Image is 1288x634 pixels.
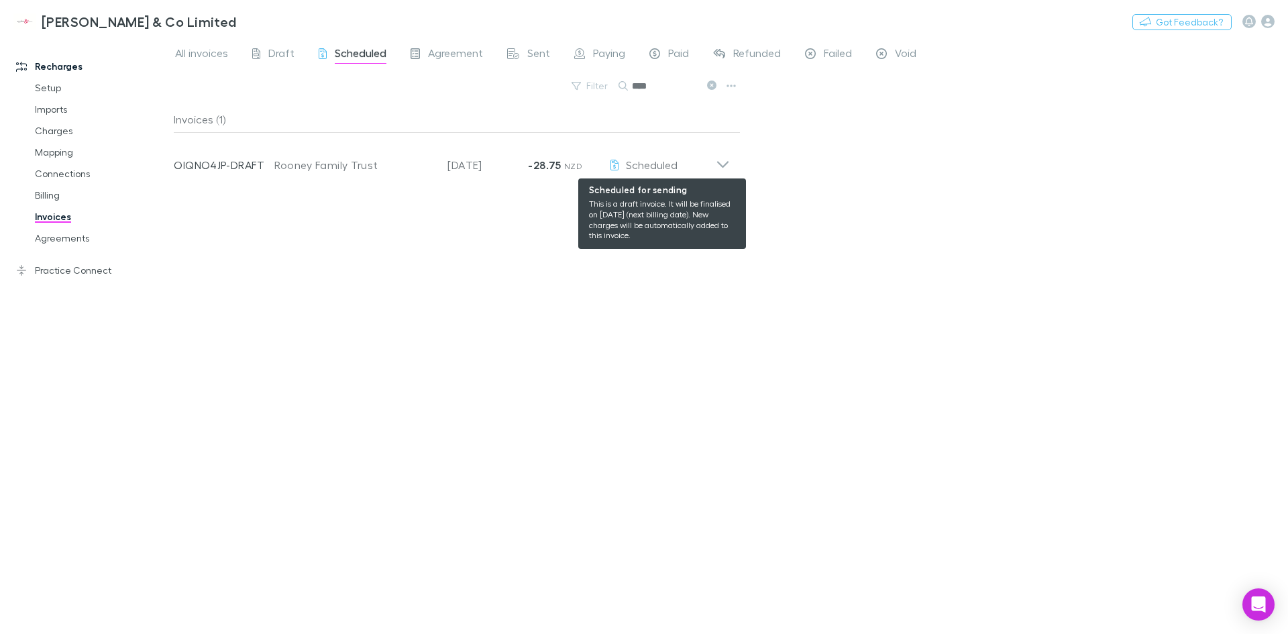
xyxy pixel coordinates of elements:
[626,158,678,171] span: Scheduled
[42,13,237,30] h3: [PERSON_NAME] & Co Limited
[174,157,274,173] p: OIQNO4JP-DRAFT
[21,227,181,249] a: Agreements
[3,56,181,77] a: Recharges
[21,77,181,99] a: Setup
[733,46,781,64] span: Refunded
[335,46,386,64] span: Scheduled
[274,157,434,173] div: Rooney Family Trust
[1242,588,1275,621] div: Open Intercom Messenger
[527,46,550,64] span: Sent
[13,13,36,30] img: Epplett & Co Limited's Logo
[163,133,741,187] div: OIQNO4JP-DRAFTRooney Family Trust[DATE]-28.75 NZD
[21,142,181,163] a: Mapping
[175,46,228,64] span: All invoices
[895,46,916,64] span: Void
[21,184,181,206] a: Billing
[564,161,582,171] span: NZD
[3,260,181,281] a: Practice Connect
[668,46,689,64] span: Paid
[1132,14,1232,30] button: Got Feedback?
[528,158,561,172] strong: -28.75
[593,46,625,64] span: Paying
[428,46,483,64] span: Agreement
[5,5,245,38] a: [PERSON_NAME] & Co Limited
[21,206,181,227] a: Invoices
[824,46,852,64] span: Failed
[21,163,181,184] a: Connections
[21,99,181,120] a: Imports
[565,78,616,94] button: Filter
[21,120,181,142] a: Charges
[268,46,294,64] span: Draft
[447,157,528,173] p: [DATE]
